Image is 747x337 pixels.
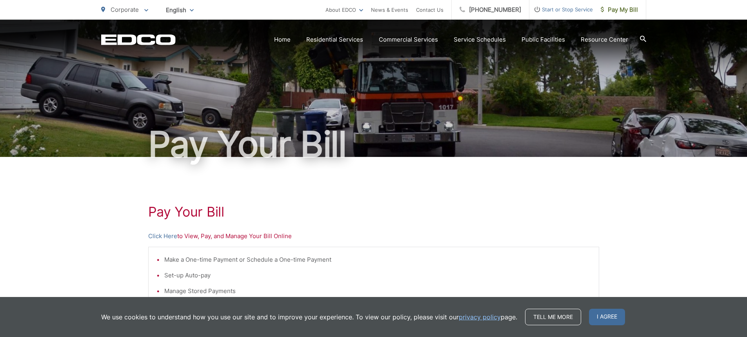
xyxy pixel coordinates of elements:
[148,231,177,241] a: Click Here
[525,309,581,325] a: Tell me more
[101,34,176,45] a: EDCD logo. Return to the homepage.
[459,312,501,322] a: privacy policy
[111,6,139,13] span: Corporate
[371,5,408,15] a: News & Events
[601,5,638,15] span: Pay My Bill
[306,35,363,44] a: Residential Services
[164,286,591,296] li: Manage Stored Payments
[325,5,363,15] a: About EDCO
[454,35,506,44] a: Service Schedules
[589,309,625,325] span: I agree
[101,312,517,322] p: We use cookies to understand how you use our site and to improve your experience. To view our pol...
[164,255,591,264] li: Make a One-time Payment or Schedule a One-time Payment
[164,271,591,280] li: Set-up Auto-pay
[160,3,200,17] span: English
[379,35,438,44] a: Commercial Services
[148,204,599,220] h1: Pay Your Bill
[148,231,599,241] p: to View, Pay, and Manage Your Bill Online
[581,35,628,44] a: Resource Center
[101,125,646,164] h1: Pay Your Bill
[274,35,291,44] a: Home
[416,5,443,15] a: Contact Us
[522,35,565,44] a: Public Facilities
